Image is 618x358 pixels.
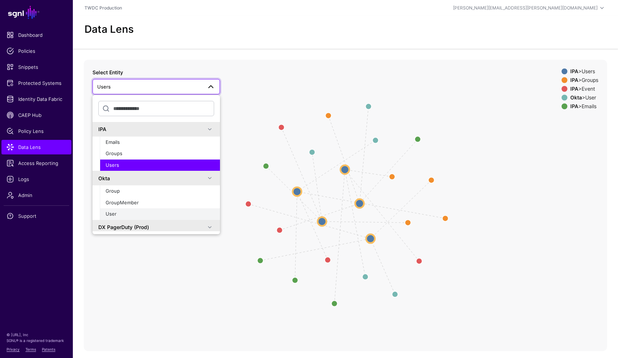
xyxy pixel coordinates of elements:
div: DX PagerDuty (Prod) [98,223,205,231]
span: Dashboard [7,31,66,39]
label: Select Entity [92,68,123,76]
div: > Groups [569,77,600,83]
strong: IPA [570,77,578,83]
span: Users [106,162,119,168]
div: > Event [569,86,600,92]
div: > Emails [569,103,600,109]
span: Users [97,84,111,90]
a: SGNL [4,4,68,20]
span: Logs [7,176,66,183]
a: Access Reporting [1,156,71,170]
h2: Data Lens [84,23,134,36]
span: Support [7,212,66,220]
a: Admin [1,188,71,202]
a: Dashboard [1,28,71,42]
span: Emails [106,139,120,145]
span: Protected Systems [7,79,66,87]
div: > User [569,95,600,101]
span: Policies [7,47,66,55]
strong: Okta [570,94,582,101]
button: Groups [100,148,220,160]
button: GroupMember [100,197,220,209]
a: Policy Lens [1,124,71,138]
span: Identity Data Fabric [7,95,66,103]
span: Access Reporting [7,160,66,167]
a: CAEP Hub [1,108,71,122]
button: Group [100,185,220,197]
div: Okta [98,174,205,182]
a: Policies [1,44,71,58]
button: User [100,208,220,220]
span: User [106,211,117,217]
strong: IPA [570,68,578,74]
span: Groups [106,150,122,156]
a: Protected Systems [1,76,71,90]
a: Identity Data Fabric [1,92,71,106]
span: Group [106,188,120,194]
a: TWDC Production [84,5,122,11]
p: SGNL® is a registered trademark [7,338,66,343]
span: Snippets [7,63,66,71]
span: GroupMember [106,200,139,205]
strong: IPA [570,86,578,92]
span: CAEP Hub [7,111,66,119]
strong: IPA [570,103,578,109]
p: © [URL], Inc [7,332,66,338]
span: Policy Lens [7,127,66,135]
a: Terms [25,347,36,351]
span: Admin [7,192,66,199]
button: Users [100,160,220,171]
div: [PERSON_NAME][EMAIL_ADDRESS][PERSON_NAME][DOMAIN_NAME] [453,5,598,11]
div: IPA [98,125,205,133]
a: Logs [1,172,71,186]
div: > Users [569,68,600,74]
a: Privacy [7,347,20,351]
button: Emails [100,137,220,148]
span: Data Lens [7,143,66,151]
a: Snippets [1,60,71,74]
a: Patents [42,347,55,351]
a: Data Lens [1,140,71,154]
